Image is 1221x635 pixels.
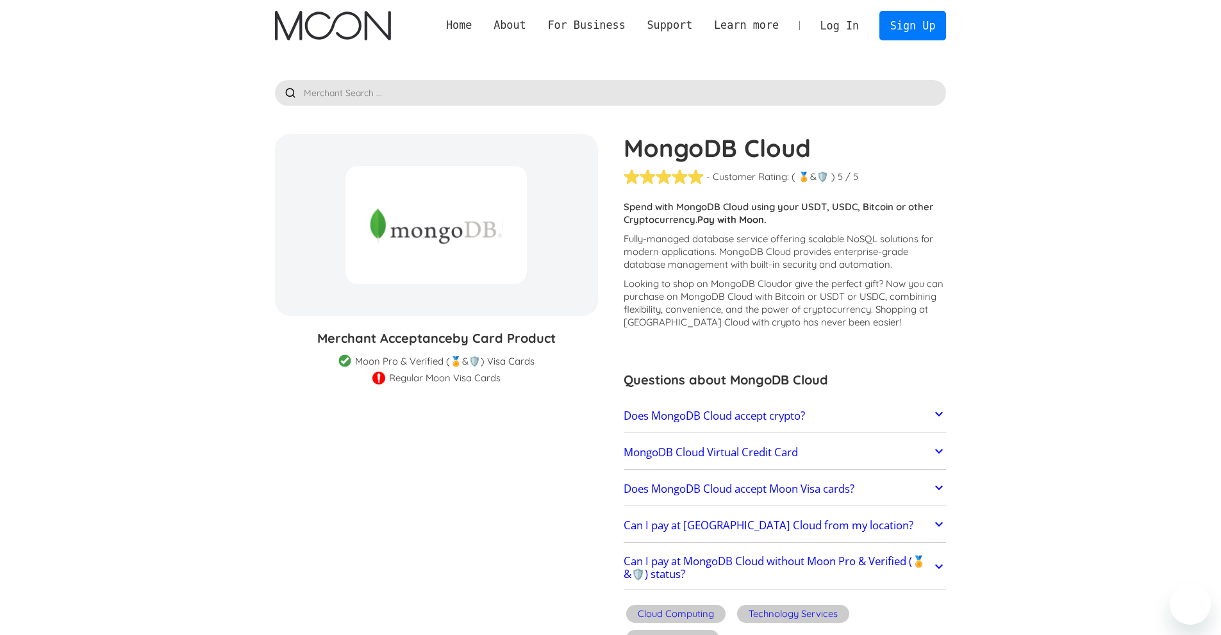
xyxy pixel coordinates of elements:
[624,370,947,390] h3: Questions about MongoDB Cloud
[706,170,789,183] div: - Customer Rating:
[638,607,714,620] div: Cloud Computing
[624,519,913,532] h2: Can I pay at [GEOGRAPHIC_DATA] Cloud from my location?
[714,17,779,33] div: Learn more
[624,277,947,329] p: Looking to shop on MongoDB Cloud ? Now you can purchase on MongoDB Cloud with Bitcoin or USDT or ...
[537,17,636,33] div: For Business
[647,17,692,33] div: Support
[275,329,598,348] h3: Merchant Acceptance
[624,555,932,581] h2: Can I pay at MongoDB Cloud without Moon Pro & Verified (🏅&🛡️) status?
[624,409,805,422] h2: Does MongoDB Cloud accept crypto?
[845,170,858,183] div: / 5
[624,513,947,540] a: Can I pay at [GEOGRAPHIC_DATA] Cloud from my location?
[624,482,854,495] h2: Does MongoDB Cloud accept Moon Visa cards?
[624,439,947,466] a: MongoDB Cloud Virtual Credit Card
[1170,584,1211,625] iframe: Button to launch messaging window
[810,12,870,40] a: Log In
[624,603,728,628] a: Cloud Computing
[879,11,946,40] a: Sign Up
[636,17,703,33] div: Support
[697,213,767,226] strong: Pay with Moon.
[494,17,526,33] div: About
[275,11,391,40] img: Moon Logo
[483,17,536,33] div: About
[624,549,947,587] a: Can I pay at MongoDB Cloud without Moon Pro & Verified (🏅&🛡️) status?
[624,201,947,226] p: Spend with MongoDB Cloud using your USDT, USDC, Bitcoin or other Cryptocurrency.
[435,17,483,33] a: Home
[624,402,947,429] a: Does MongoDB Cloud accept crypto?
[624,475,947,502] a: Does MongoDB Cloud accept Moon Visa cards?
[624,134,947,162] h1: MongoDB Cloud
[703,17,790,33] div: Learn more
[838,170,843,183] div: 5
[453,330,556,346] span: by Card Product
[749,607,838,620] div: Technology Services
[624,446,798,459] h2: MongoDB Cloud Virtual Credit Card
[355,355,535,368] div: Moon Pro & Verified (🏅&🛡️) Visa Cards
[547,17,625,33] div: For Business
[275,80,947,106] input: Merchant Search ...
[275,11,391,40] a: home
[792,170,795,183] div: (
[783,277,879,290] span: or give the perfect gift
[831,170,835,183] div: )
[735,603,852,628] a: Technology Services
[798,170,829,183] div: 🏅&🛡️
[624,233,947,271] p: Fully-managed database service offering scalable NoSQL solutions for modern applications. MongoDB...
[389,372,501,384] div: Regular Moon Visa Cards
